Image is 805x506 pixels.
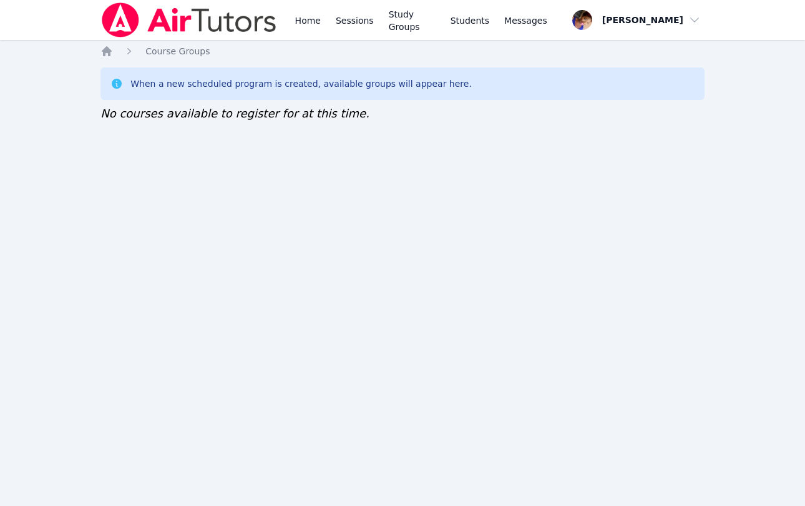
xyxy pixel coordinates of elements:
[100,107,369,120] span: No courses available to register for at this time.
[100,45,705,57] nav: Breadcrumb
[504,14,547,27] span: Messages
[145,46,210,56] span: Course Groups
[130,77,472,90] div: When a new scheduled program is created, available groups will appear here.
[145,45,210,57] a: Course Groups
[100,2,277,37] img: Air Tutors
